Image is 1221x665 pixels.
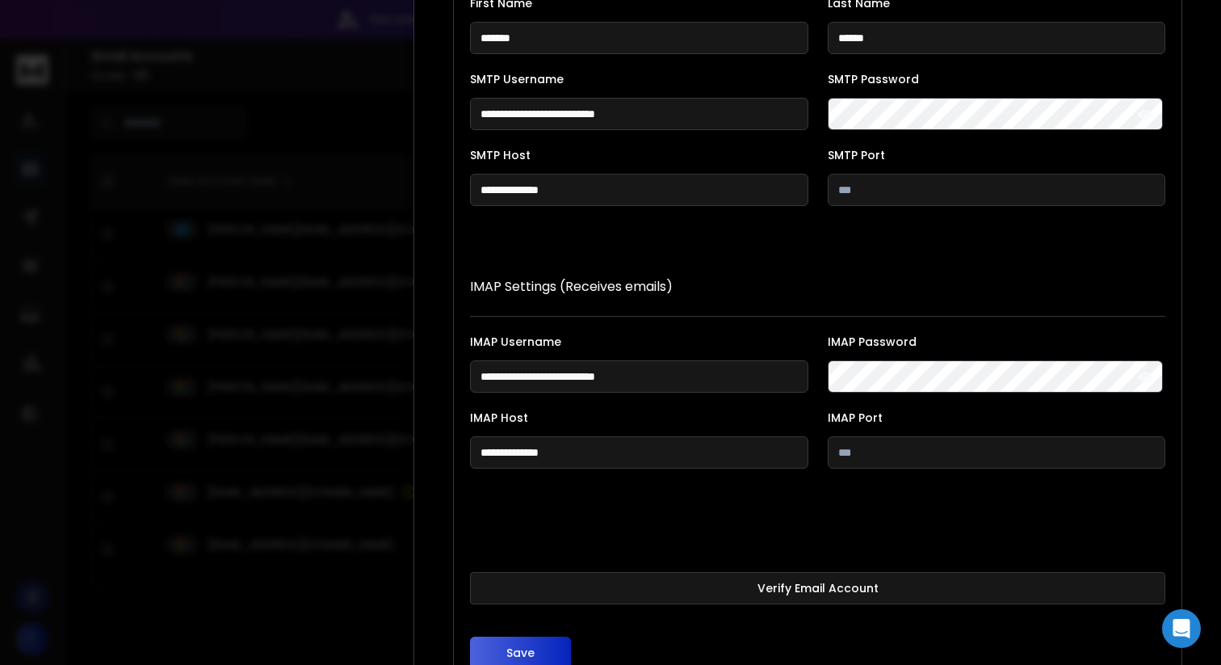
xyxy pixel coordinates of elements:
[828,149,1166,161] label: SMTP Port
[1162,609,1201,648] div: Open Intercom Messenger
[828,412,1166,423] label: IMAP Port
[470,572,1165,604] button: Verify Email Account
[470,74,808,85] label: SMTP Username
[470,277,1165,297] p: IMAP Settings (Receives emails)
[470,412,808,423] label: IMAP Host
[828,74,1166,85] label: SMTP Password
[828,336,1166,347] label: IMAP Password
[470,336,808,347] label: IMAP Username
[470,149,808,161] label: SMTP Host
